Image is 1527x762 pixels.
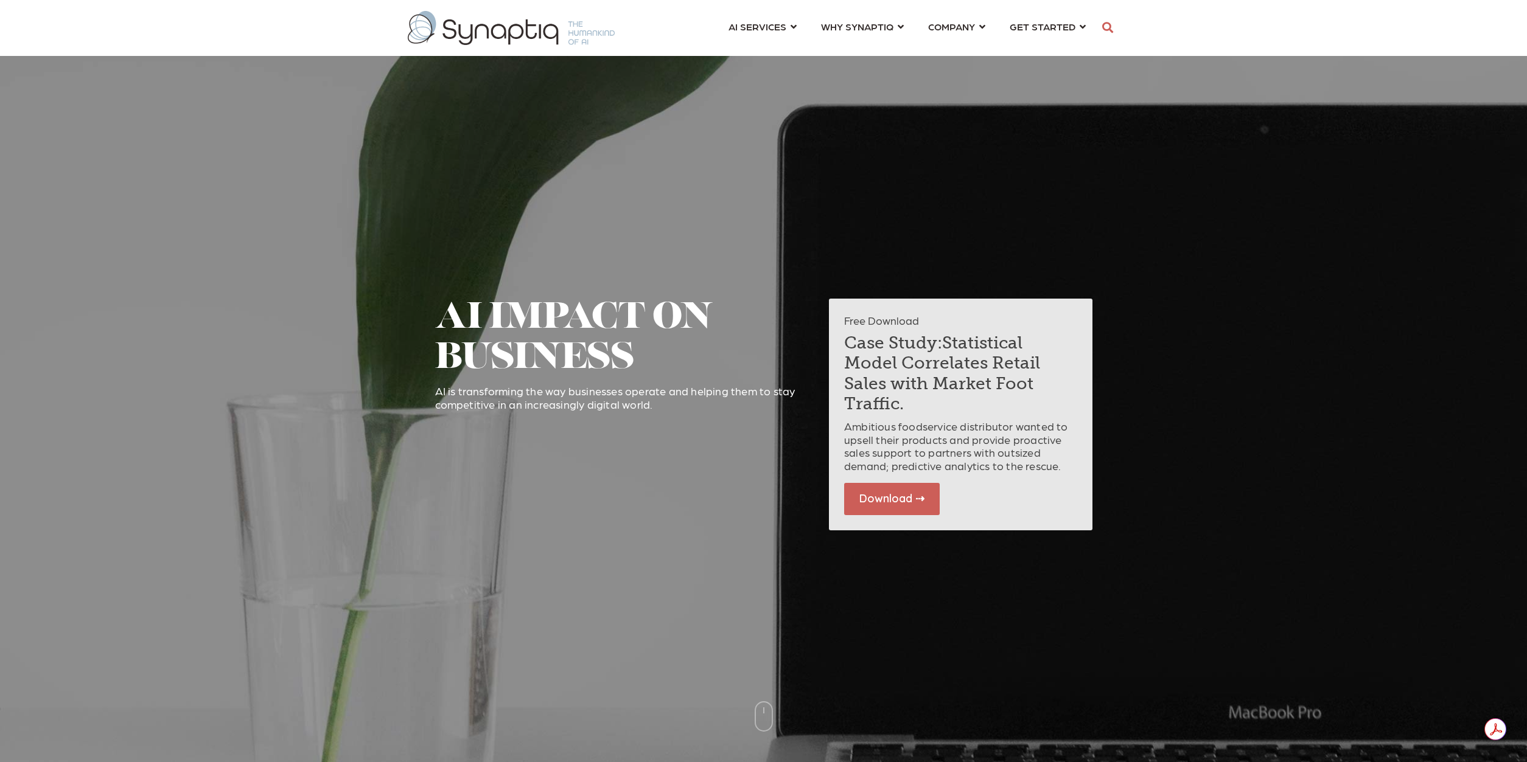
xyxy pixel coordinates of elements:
a: COMPANY [928,15,985,38]
a: GET STARTED [1010,15,1086,38]
span: AI SERVICES [729,18,786,35]
a: AI SERVICES [729,15,797,38]
nav: menu [716,6,1098,50]
a: WHY SYNAPTIQ [821,15,904,38]
span: COMPANY [928,18,975,35]
span: AI is transforming the way businesses operate and helping them to stay competitive in an increasi... [435,384,795,410]
a: Download ⇢ [844,483,940,515]
span: Case Study: [844,333,942,353]
span: GET STARTED [1010,18,1075,35]
h1: AI IMPACT ON BUSINESS [435,299,811,379]
p: Ambitious foodservice distributor wanted to upsell their products and provide proactive sales sup... [844,420,1077,472]
span: WHY SYNAPTIQ [821,18,893,35]
img: synaptiq logo-1 [408,11,615,45]
span: Free Download [844,314,919,327]
span: Statistical Model Correlates Retail Sales with Market Foot Traffic. [844,333,1040,414]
